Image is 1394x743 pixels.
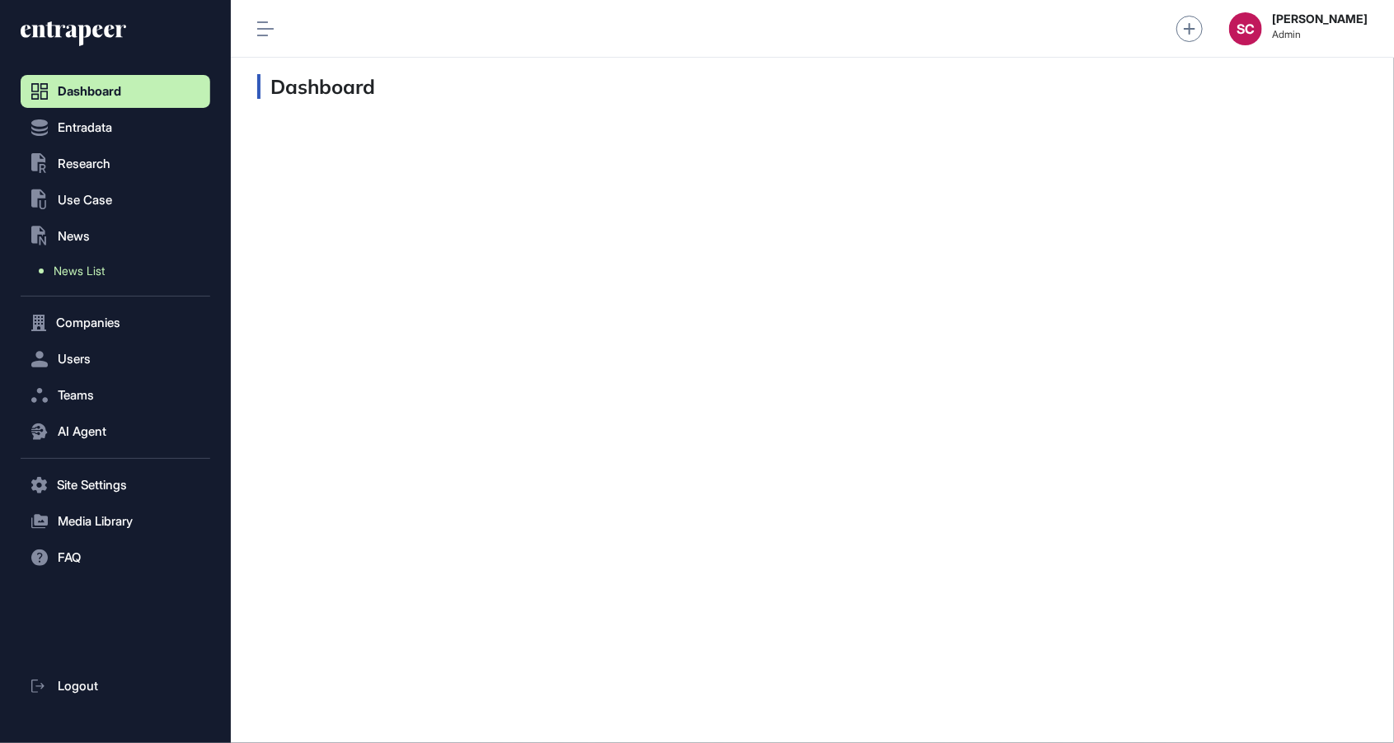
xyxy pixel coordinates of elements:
[21,541,210,574] button: FAQ
[58,389,94,402] span: Teams
[21,111,210,144] button: Entradata
[21,306,210,339] button: Companies
[1229,12,1262,45] button: SC
[21,505,210,538] button: Media Library
[21,184,210,217] button: Use Case
[21,147,210,180] button: Research
[56,316,120,329] span: Companies
[29,256,210,286] a: News List
[58,425,106,438] span: AI Agent
[58,353,91,366] span: Users
[58,85,121,98] span: Dashboard
[21,379,210,412] button: Teams
[21,469,210,502] button: Site Settings
[58,551,81,564] span: FAQ
[21,670,210,703] a: Logout
[58,230,90,243] span: News
[21,415,210,448] button: AI Agent
[58,194,112,207] span: Use Case
[58,515,133,528] span: Media Library
[58,121,112,134] span: Entradata
[21,343,210,376] button: Users
[57,479,127,492] span: Site Settings
[58,157,110,171] span: Research
[1272,29,1368,40] span: Admin
[257,74,375,99] h3: Dashboard
[21,220,210,253] button: News
[54,264,105,278] span: News List
[1272,12,1368,26] strong: [PERSON_NAME]
[21,75,210,108] a: Dashboard
[58,680,98,693] span: Logout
